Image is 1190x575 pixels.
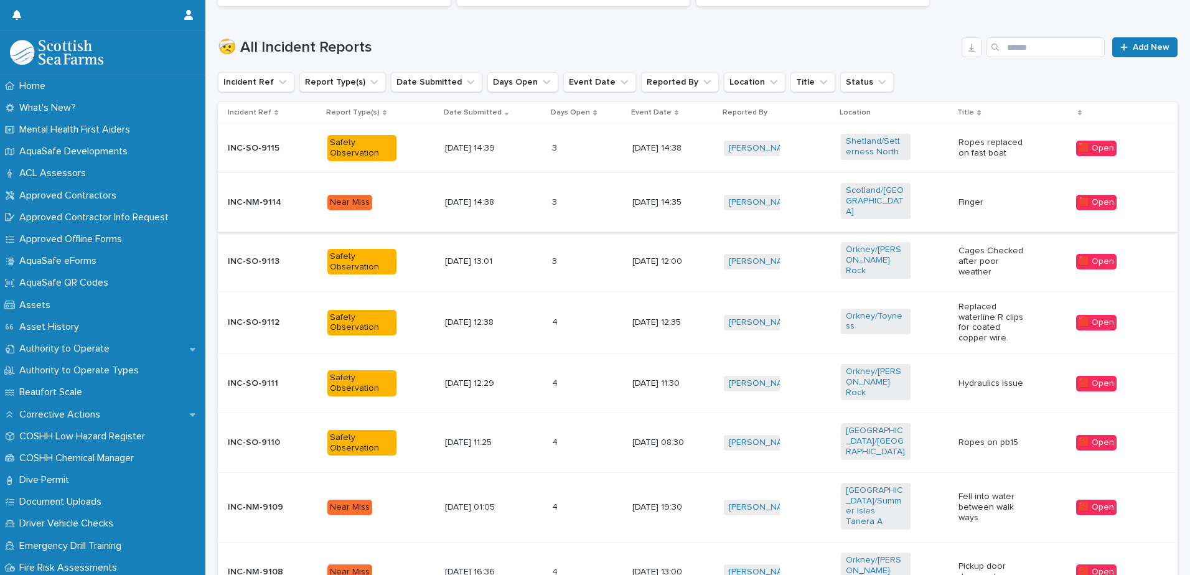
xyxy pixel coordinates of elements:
p: [DATE] 11:30 [632,378,701,389]
button: Event Date [563,72,636,92]
button: Status [840,72,894,92]
p: INC-SO-9112 [228,317,297,328]
p: Ropes on pb15 [958,437,1028,448]
p: Approved Contractors [14,190,126,202]
p: Hydraulics issue [958,378,1028,389]
p: Emergency Drill Training [14,540,131,552]
a: [PERSON_NAME] [729,502,797,513]
p: [DATE] 01:05 [445,502,514,513]
tr: INC-SO-9113Safety Observation[DATE] 13:0133 [DATE] 12:00[PERSON_NAME] Orkney/[PERSON_NAME] Rock C... [218,232,1178,291]
p: 4 [552,500,560,513]
button: Location [724,72,785,92]
p: Authority to Operate [14,343,119,355]
p: [DATE] 12:00 [632,256,701,267]
button: Title [790,72,835,92]
p: Report Type(s) [326,106,380,119]
p: AquaSafe eForms [14,255,106,267]
a: [PERSON_NAME] [729,437,797,448]
a: Orkney/[PERSON_NAME] Rock [846,367,905,398]
div: Safety Observation [327,370,396,396]
p: Driver Vehicle Checks [14,518,123,530]
p: [DATE] 14:38 [445,197,514,208]
div: 🟥 Open [1076,315,1117,330]
p: Assets [14,299,60,311]
p: 4 [552,315,560,328]
p: Home [14,80,55,92]
div: Safety Observation [327,430,396,456]
div: 🟥 Open [1076,435,1117,451]
p: INC-SO-9110 [228,437,297,448]
p: 4 [552,376,560,389]
input: Search [986,37,1105,57]
p: Event Date [631,106,672,119]
a: [PERSON_NAME] [729,143,797,154]
tr: INC-SO-9111Safety Observation[DATE] 12:2944 [DATE] 11:30[PERSON_NAME] Orkney/[PERSON_NAME] Rock H... [218,353,1178,413]
p: Replaced waterline R clips for coated copper wire. [958,302,1028,344]
div: Near Miss [327,500,372,515]
p: Approved Offline Forms [14,233,132,245]
button: Reported By [641,72,719,92]
button: Date Submitted [391,72,482,92]
div: 🟥 Open [1076,376,1117,391]
p: COSHH Chemical Manager [14,452,144,464]
p: COSHH Low Hazard Register [14,431,155,442]
a: [PERSON_NAME] [729,256,797,267]
p: Mental Health First Aiders [14,124,140,136]
tr: INC-NM-9114Near Miss[DATE] 14:3833 [DATE] 14:35[PERSON_NAME] Scotland/[GEOGRAPHIC_DATA] Finger🟥 Open [218,172,1178,231]
p: [DATE] 12:29 [445,378,514,389]
button: Days Open [487,72,558,92]
p: [DATE] 11:25 [445,437,514,448]
a: Orkney/[PERSON_NAME] Rock [846,245,905,276]
span: Add New [1133,43,1169,52]
p: 3 [552,195,560,208]
a: [PERSON_NAME] [729,317,797,328]
div: Safety Observation [327,135,396,161]
tr: INC-SO-9112Safety Observation[DATE] 12:3844 [DATE] 12:35[PERSON_NAME] Orkney/Toyness Replaced wat... [218,291,1178,353]
tr: INC-NM-9109Near Miss[DATE] 01:0544 [DATE] 19:30[PERSON_NAME] [GEOGRAPHIC_DATA]/Summer Isles Taner... [218,472,1178,542]
p: 4 [552,435,560,448]
a: [GEOGRAPHIC_DATA]/Summer Isles Tanera A [846,485,905,527]
p: Dive Permit [14,474,79,486]
p: [DATE] 08:30 [632,437,701,448]
p: AquaSafe QR Codes [14,277,118,289]
p: Fell into water between walk ways [958,492,1028,523]
p: INC-NM-9109 [228,502,297,513]
a: [GEOGRAPHIC_DATA]/[GEOGRAPHIC_DATA] [846,426,905,457]
p: [DATE] 12:35 [632,317,701,328]
tr: INC-SO-9115Safety Observation[DATE] 14:3933 [DATE] 14:38[PERSON_NAME] Shetland/Setterness North R... [218,124,1178,173]
p: Reported By [723,106,767,119]
p: Fire Risk Assessments [14,562,127,574]
p: [DATE] 14:35 [632,197,701,208]
h1: 🤕 All Incident Reports [218,39,957,57]
p: Days Open [551,106,590,119]
p: Ropes replaced on fast boat [958,138,1028,159]
a: Shetland/Setterness North [846,136,905,157]
p: Document Uploads [14,496,111,508]
p: Authority to Operate Types [14,365,149,376]
p: [DATE] 14:38 [632,143,701,154]
p: INC-SO-9111 [228,378,297,389]
p: Cages Checked after poor weather [958,246,1028,277]
p: Beaufort Scale [14,386,92,398]
p: INC-SO-9113 [228,256,297,267]
a: [PERSON_NAME] [729,378,797,389]
div: Safety Observation [327,310,396,336]
p: INC-SO-9115 [228,143,297,154]
p: [DATE] 12:38 [445,317,514,328]
p: [DATE] 14:39 [445,143,514,154]
p: [DATE] 13:01 [445,256,514,267]
p: [DATE] 19:30 [632,502,701,513]
p: 3 [552,141,560,154]
div: Near Miss [327,195,372,210]
p: Date Submitted [444,106,502,119]
p: What's New? [14,102,86,114]
a: Orkney/Toyness [846,311,905,332]
a: Add New [1112,37,1178,57]
div: Safety Observation [327,249,396,275]
p: Approved Contractor Info Request [14,212,179,223]
a: [PERSON_NAME] [729,197,797,208]
button: Report Type(s) [299,72,386,92]
p: INC-NM-9114 [228,197,297,208]
p: Asset History [14,321,89,333]
p: Incident Ref [228,106,271,119]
